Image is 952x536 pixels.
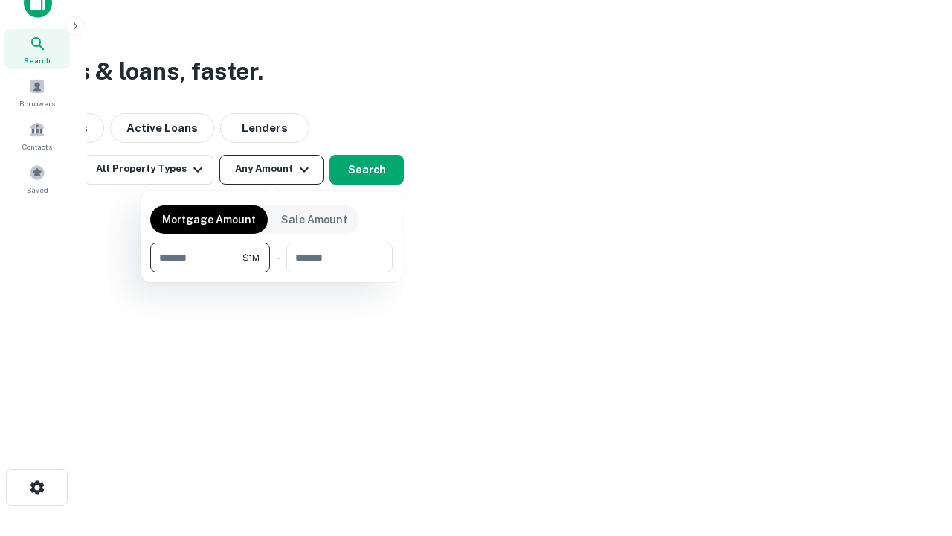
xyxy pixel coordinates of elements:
[242,251,260,264] span: $1M
[878,417,952,488] iframe: Chat Widget
[162,211,256,228] p: Mortgage Amount
[281,211,347,228] p: Sale Amount
[276,243,280,272] div: -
